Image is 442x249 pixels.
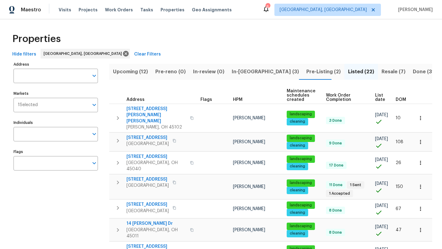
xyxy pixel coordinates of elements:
span: 1 Accepted [327,191,352,196]
span: Properties [161,7,184,13]
span: cleaning [287,164,308,169]
span: Maintenance schedules created [287,89,316,102]
span: [STREET_ADDRESS] [126,135,169,141]
span: [PERSON_NAME] [233,161,265,165]
span: cleaning [287,119,308,124]
span: 17 Done [327,163,346,168]
span: Tasks [140,8,153,12]
span: [GEOGRAPHIC_DATA], [GEOGRAPHIC_DATA] [280,7,367,13]
span: In-[GEOGRAPHIC_DATA] (3) [232,67,299,76]
button: Open [90,101,99,109]
span: Flags [200,98,212,102]
span: Visits [59,7,71,13]
span: [PERSON_NAME] [396,7,433,13]
span: [DATE] [375,182,388,186]
span: 150 [396,185,403,189]
button: Hide filters [10,49,39,60]
span: [GEOGRAPHIC_DATA], [GEOGRAPHIC_DATA] [44,51,124,57]
span: [GEOGRAPHIC_DATA] [126,208,169,214]
div: 6 [266,4,270,10]
span: [STREET_ADDRESS][PERSON_NAME][PERSON_NAME] [126,106,186,124]
span: [STREET_ADDRESS] [126,176,169,182]
span: 26 [396,161,401,165]
span: 3 Done [327,118,344,123]
span: 11 Done [327,182,345,188]
span: Upcoming (12) [113,67,148,76]
span: [DATE] [375,225,388,229]
span: 1 Sent [347,182,364,188]
span: [DATE] [375,113,388,117]
span: landscaping [287,136,314,141]
span: Pre-reno (0) [155,67,186,76]
span: [DATE] [375,137,388,141]
label: Flags [14,150,98,154]
span: [GEOGRAPHIC_DATA], OH 45011 [126,227,186,239]
span: [PERSON_NAME], OH 45102 [126,124,186,130]
span: [PERSON_NAME] [233,228,265,232]
button: Open [90,159,99,167]
span: 14 [PERSON_NAME] Dr [126,220,186,227]
span: landscaping [287,203,314,208]
button: Clear Filters [132,49,163,60]
span: In-review (0) [193,67,224,76]
span: 8 Done [327,208,344,213]
span: Maestro [21,7,41,13]
span: [STREET_ADDRESS] [126,154,186,160]
span: 1 Selected [18,102,38,108]
span: Work Order Completion [326,93,365,102]
span: [GEOGRAPHIC_DATA], OH 45040 [126,160,186,172]
span: Resale (7) [382,67,405,76]
label: Individuals [14,121,98,124]
span: 9 Done [327,141,344,146]
span: [DATE] [375,158,388,162]
span: 8 Done [327,230,344,235]
span: [PERSON_NAME] [233,116,265,120]
span: Hide filters [12,51,36,58]
button: Open [90,130,99,138]
span: cleaning [287,210,308,215]
span: [DATE] [375,204,388,208]
span: 10 [396,116,401,120]
button: Open [90,71,99,80]
span: [PERSON_NAME] [233,185,265,189]
span: [PERSON_NAME] [233,140,265,144]
span: 108 [396,140,403,144]
span: 47 [396,228,401,232]
span: [GEOGRAPHIC_DATA] [126,141,169,147]
span: Listed (22) [348,67,374,76]
span: Address [126,98,145,102]
span: cleaning [287,143,308,148]
span: HPM [233,98,242,102]
span: Done (311) [413,67,438,76]
span: DOM [396,98,406,102]
span: [STREET_ADDRESS] [126,201,169,208]
span: landscaping [287,180,314,186]
span: Clear Filters [134,51,161,58]
span: landscaping [287,224,314,229]
span: List date [375,93,385,102]
label: Address [14,63,98,66]
span: Geo Assignments [192,7,232,13]
span: 67 [396,207,401,211]
span: Projects [79,7,98,13]
span: cleaning [287,188,308,193]
span: Work Orders [105,7,133,13]
span: Properties [12,36,61,42]
span: landscaping [287,112,314,117]
span: Pre-Listing (2) [306,67,341,76]
span: [PERSON_NAME] [233,207,265,211]
span: landscaping [287,156,314,162]
div: [GEOGRAPHIC_DATA], [GEOGRAPHIC_DATA] [41,49,130,59]
span: [GEOGRAPHIC_DATA] [126,182,169,189]
label: Markets [14,92,98,95]
span: cleaning [287,231,308,236]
